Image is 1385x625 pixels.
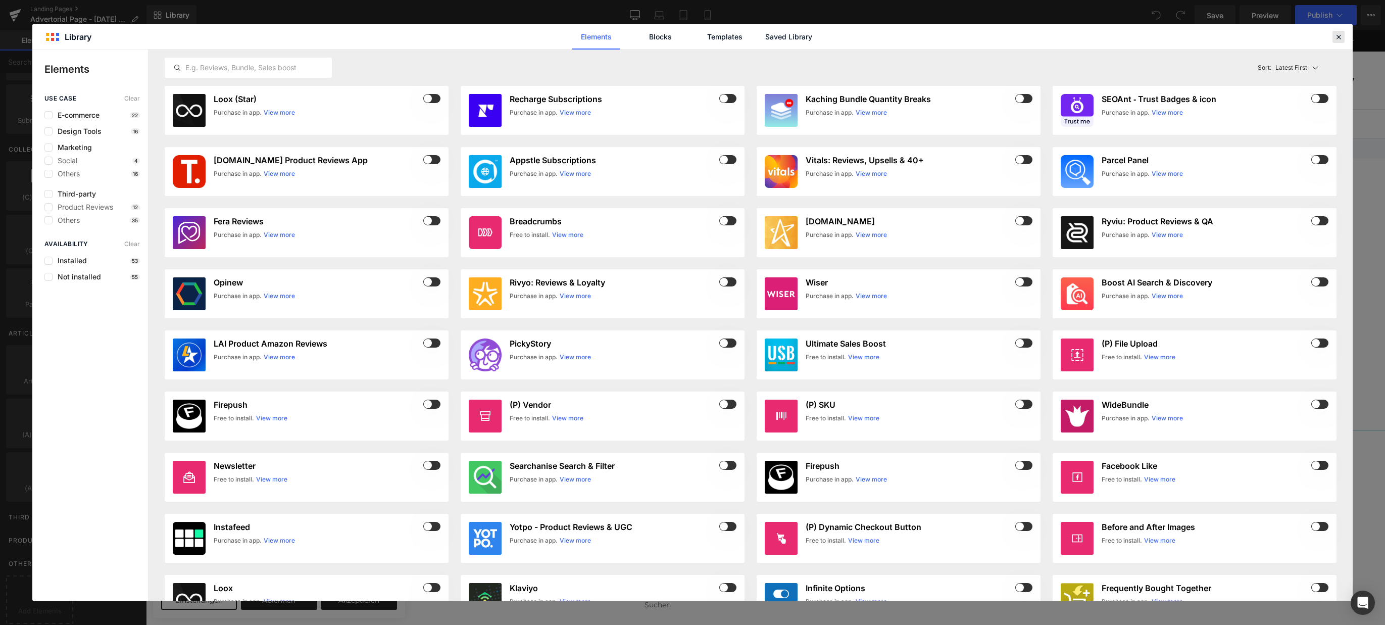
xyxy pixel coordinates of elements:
[25,431,78,584] div: Sekundär
[806,400,1013,410] h3: (P) SKU
[510,339,717,349] h3: PickyStory
[35,431,68,440] div: Support
[130,258,140,264] p: 53
[264,230,295,239] a: View more
[1106,7,1164,14] span: Deutschland (EUR €)
[510,216,717,226] h3: Breadcrumbs
[30,44,69,56] a: Suchen
[1102,597,1150,606] div: Purchase in app.
[1102,169,1150,178] div: Purchase in app.
[806,522,1013,532] h3: (P) Dynamic Checkout Button
[264,353,295,362] a: View more
[53,203,113,211] span: Product Reviews
[214,216,421,226] h3: Fera Reviews
[879,79,981,108] a: FRAUEN STREETWEAR
[1102,216,1309,226] h3: Ryviu: Product Reviews & QA
[1150,43,1209,57] a: Einkaufswagen
[131,204,140,210] p: 12
[488,431,627,584] div: Sekundär
[264,597,295,606] a: View more
[754,115,983,122] span: ÜBER 60.000 GLÜCKLICHE KUNDEN
[214,536,262,545] div: Purchase in app.
[53,127,102,135] span: Design Tools
[560,353,591,362] a: View more
[53,190,96,198] span: Third-party
[1102,108,1150,117] div: Purchase in app.
[499,481,539,490] a: Impressum
[214,339,421,349] h3: LAI Product Amazon Reviews
[1047,499,1204,523] input: E-Mail
[173,216,206,249] img: 4b6b591765c9b36332c4e599aea727c6_512x512.png
[806,461,1013,471] h3: Firepush
[44,95,76,102] span: use case
[1152,230,1183,239] a: View more
[765,94,798,127] img: 1fd9b51b-6ce7-437c-9b89-91bf9a4813c7.webp
[806,597,854,606] div: Purchase in app.
[1102,277,1309,287] h3: Boost AI Search & Discovery
[636,24,684,50] a: Blocks
[510,169,558,178] div: Purchase in app.
[560,536,591,545] a: View more
[132,158,140,164] p: 4
[296,79,416,108] a: BEHEIZTE JACKEN FRAUEN
[499,555,617,564] a: Belehrung Newsletteranmeldung
[1106,2,1172,20] button: Deutschland (EUR €)
[848,414,879,423] a: View more
[765,461,798,494] img: Firepush.png
[856,292,887,301] a: View more
[173,522,206,555] img: instafeed.jpg
[264,169,295,178] a: View more
[582,31,658,69] img: Mont Gerrard
[806,475,854,484] div: Purchase in app.
[53,143,92,152] span: Marketing
[469,522,502,555] img: yotpo.jpg
[1275,63,1307,72] p: Latest First
[53,273,101,281] span: Not installed
[214,169,262,178] div: Purchase in app.
[765,583,798,616] img: infinite-options.jpg
[1144,353,1175,362] a: View more
[848,536,879,545] a: View more
[510,414,550,423] div: Free to install.
[35,451,64,460] a: Versand
[983,79,1087,108] a: MÄNNER STREETWEAR
[124,241,140,248] span: Clear
[256,475,287,484] a: View more
[510,475,558,484] div: Purchase in app.
[214,277,421,287] h3: Opinew
[1123,45,1140,55] a: Konto
[1102,583,1309,593] h3: Frequently Bought Together
[469,277,502,310] img: 911edb42-71e6-4210-8dae-cbf10c40066b.png
[1152,414,1183,423] a: View more
[214,94,421,104] h3: Loox (Star)
[1152,108,1183,117] a: View more
[214,155,421,165] h3: [DOMAIN_NAME] Product Reviews App
[214,522,421,532] h3: Instafeed
[1102,414,1150,423] div: Purchase in app.
[469,155,502,188] img: 6187dec1-c00a-4777-90eb-316382325808.webp
[574,326,665,346] a: Explore Template
[572,24,620,50] a: Elements
[560,292,591,301] a: View more
[1102,339,1309,349] h3: (P) File Upload
[173,339,206,371] img: CMry4dSL_YIDEAE=.png
[95,560,171,580] button: Ablehnen
[173,155,206,188] img: 1eba8361-494e-4e64-aaaa-f99efda0f44d.png
[510,155,717,165] h3: Appstle Subscriptions
[152,79,294,108] a: ALLE BEHEIZTEN WINTERJACKEN
[1102,230,1150,239] div: Purchase in app.
[848,353,879,362] a: View more
[35,466,68,475] a: Retouren
[1254,58,1337,78] button: Latest FirstSort:Latest First
[765,24,813,50] a: Saved Library
[510,277,717,287] h3: Rivyo: Reviews & Loyalty
[499,451,527,460] a: Versand
[48,46,69,53] span: Suchen
[150,539,229,552] a: Datenschutzrichtlinie (opens in a new tab)
[510,353,558,362] div: Purchase in app.
[469,94,502,127] img: CK6otpbp4PwCEAE=.jpeg
[560,169,591,178] a: View more
[806,292,854,301] div: Purchase in app.
[1102,536,1142,545] div: Free to install.
[214,400,421,410] h3: Firepush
